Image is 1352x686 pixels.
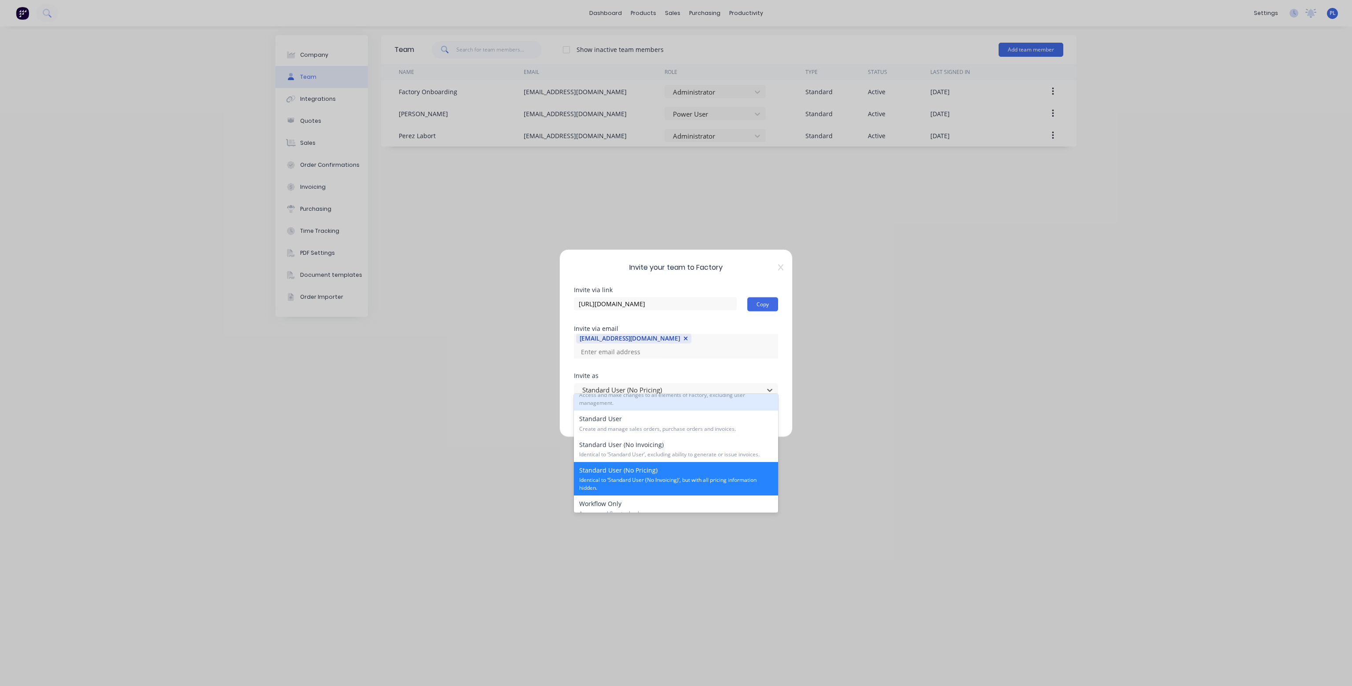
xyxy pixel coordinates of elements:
span: Create and manage sales orders, purchase orders and invoices. [579,425,773,433]
span: Identical to ‘Standard User’, excluding ability to generate or issue invoices. [579,451,773,459]
span: Access workflow tool only. [579,510,773,517]
div: Invite via email [574,325,778,331]
div: Invite via link [574,286,778,293]
div: Standard User (No Invoicing) [574,437,778,462]
div: Invite as [574,372,778,378]
input: Enter email address [576,345,664,358]
span: Invite your team to Factory [574,262,778,272]
div: [EMAIL_ADDRESS][DOMAIN_NAME] [580,334,680,343]
span: Access and make changes to all elements of Factory, excluding user management. [579,391,773,407]
div: Workflow Only [574,495,778,521]
div: Standard User [574,411,778,436]
span: Identical to ‘Standard User (No Invoicing)’, but with all pricing information hidden. [579,476,773,492]
div: Power User [574,377,778,411]
button: Copy [747,297,778,311]
div: Standard User (No Pricing) [574,462,778,495]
